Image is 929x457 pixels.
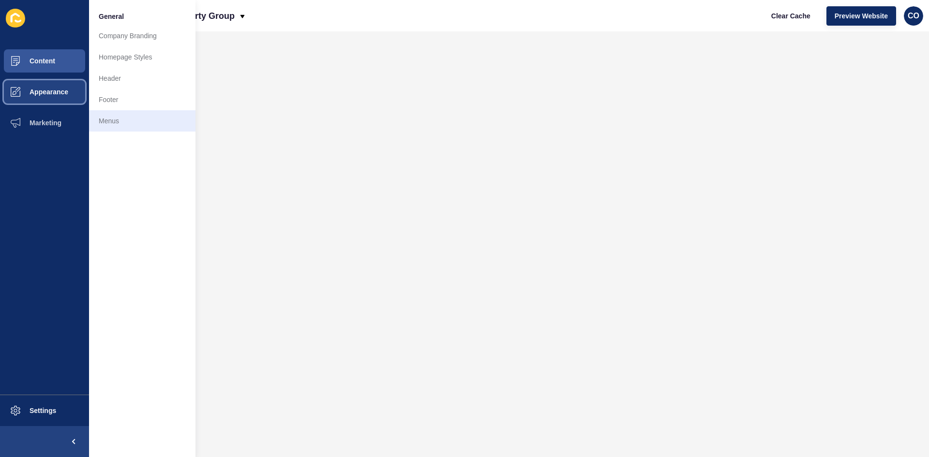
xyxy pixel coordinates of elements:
a: Homepage Styles [89,46,195,68]
a: Header [89,68,195,89]
button: Clear Cache [763,6,819,26]
span: Preview Website [835,11,888,21]
span: CO [908,11,919,21]
a: Menus [89,110,195,132]
span: Clear Cache [771,11,810,21]
a: Footer [89,89,195,110]
a: Company Branding [89,25,195,46]
span: General [99,12,124,21]
button: Preview Website [826,6,896,26]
